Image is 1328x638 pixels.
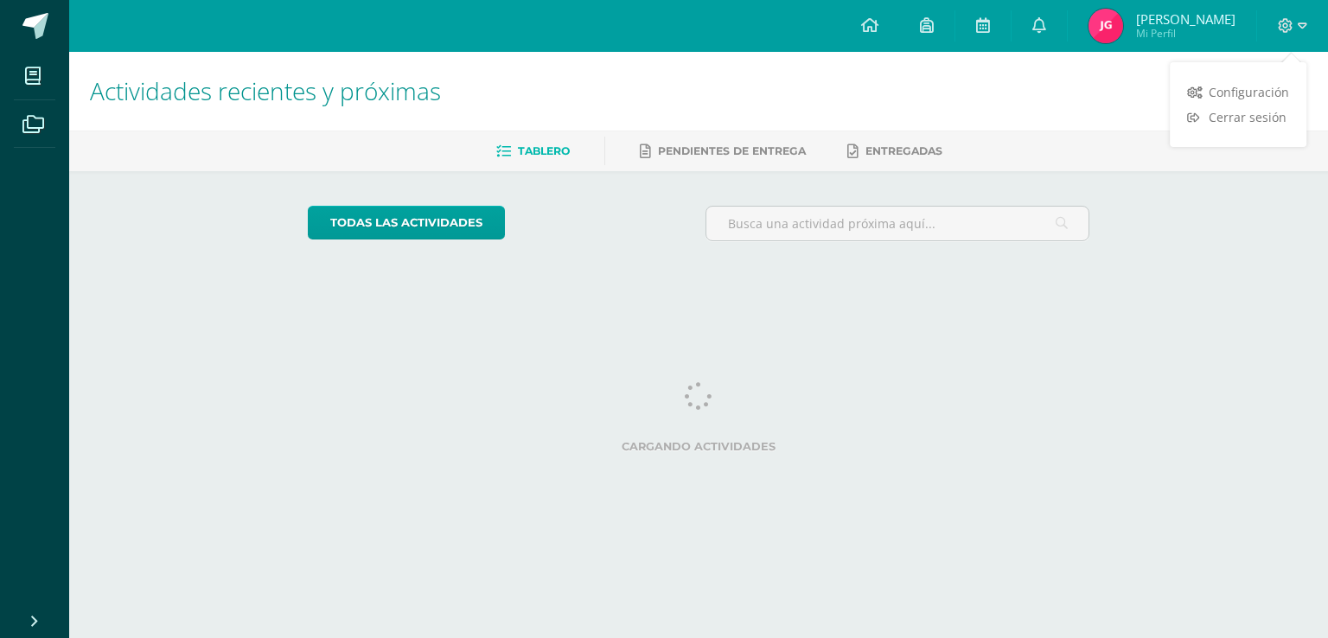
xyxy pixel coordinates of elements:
[706,207,1089,240] input: Busca una actividad próxima aquí...
[90,74,441,107] span: Actividades recientes y próximas
[308,440,1090,453] label: Cargando actividades
[518,144,570,157] span: Tablero
[658,144,806,157] span: Pendientes de entrega
[847,137,942,165] a: Entregadas
[496,137,570,165] a: Tablero
[1170,105,1306,130] a: Cerrar sesión
[308,206,505,239] a: todas las Actividades
[1170,80,1306,105] a: Configuración
[1136,26,1235,41] span: Mi Perfil
[1209,84,1289,100] span: Configuración
[1209,109,1286,125] span: Cerrar sesión
[640,137,806,165] a: Pendientes de entrega
[865,144,942,157] span: Entregadas
[1089,9,1123,43] img: ad473004637a0967333ac9e738f9cc2d.png
[1136,10,1235,28] span: [PERSON_NAME]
